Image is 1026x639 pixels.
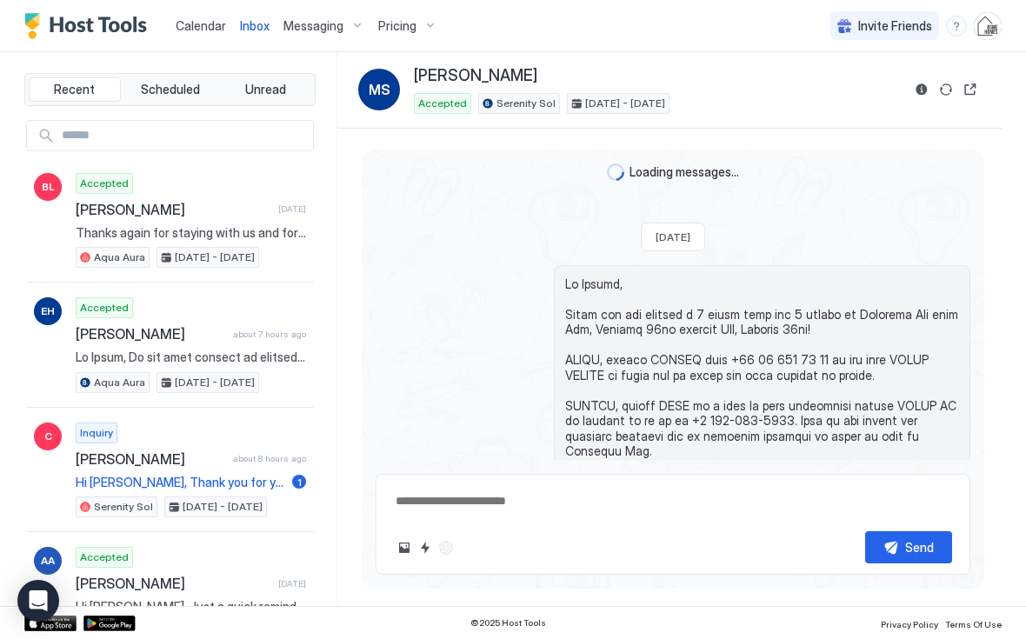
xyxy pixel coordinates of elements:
span: Privacy Policy [881,619,938,629]
a: Privacy Policy [881,614,938,632]
div: User profile [974,12,1002,40]
span: Thanks again for staying with us and for informing us of your departure from [GEOGRAPHIC_DATA]. S... [76,225,306,241]
span: Unread [245,82,286,97]
span: about 8 hours ago [233,453,306,464]
span: AA [41,553,55,569]
span: MS [369,79,390,100]
a: App Store [24,616,77,631]
span: [DATE] [656,230,690,243]
span: Hi [PERSON_NAME], Thank you for your inquiry about Serenity Sol! Unfortunately, our property does... [76,475,285,490]
button: Reservation information [911,79,932,100]
span: [PERSON_NAME] [76,450,226,468]
span: EH [41,303,55,319]
span: Hi [PERSON_NAME], Just a quick reminder that check-out from [GEOGRAPHIC_DATA] is [DATE] before 11... [76,599,306,615]
button: Send [865,531,952,563]
span: Accepted [80,549,129,565]
div: menu [946,16,967,37]
a: Calendar [176,17,226,35]
button: Unread [219,77,311,102]
span: [DATE] [278,203,306,215]
a: Host Tools Logo [24,13,155,39]
span: [DATE] - [DATE] [175,250,255,265]
span: Invite Friends [858,18,932,34]
a: Terms Of Use [945,614,1002,632]
button: Scheduled [124,77,217,102]
span: [PERSON_NAME] [414,66,537,86]
span: Pricing [378,18,416,34]
input: Input Field [55,121,313,150]
span: Inquiry [80,425,113,441]
span: Terms Of Use [945,619,1002,629]
span: Serenity Sol [94,499,153,515]
span: [PERSON_NAME] [76,201,271,218]
a: Google Play Store [83,616,136,631]
span: Scheduled [141,82,200,97]
span: [DATE] - [DATE] [183,499,263,515]
span: Lo Ipsum, Do sit amet consect ad elitsed doe te Inci Utla etd magnaa en adminim ven qui nostrudex... [76,349,306,365]
span: Inbox [240,18,270,33]
button: Sync reservation [936,79,956,100]
button: Upload image [394,537,415,558]
span: Calendar [176,18,226,33]
span: Messaging [283,18,343,34]
span: [PERSON_NAME] [76,575,271,592]
button: Quick reply [415,537,436,558]
span: [PERSON_NAME] [76,325,226,343]
span: Aqua Aura [94,250,145,265]
span: Accepted [80,300,129,316]
span: Recent [54,82,95,97]
span: 1 [297,476,302,489]
span: [DATE] [278,578,306,589]
div: Send [905,538,934,556]
span: © 2025 Host Tools [470,617,546,629]
span: Serenity Sol [496,96,556,111]
div: tab-group [24,73,316,106]
button: Recent [29,77,121,102]
span: Loading messages... [630,164,739,180]
span: Aqua Aura [94,375,145,390]
span: C [44,429,52,444]
span: [DATE] - [DATE] [175,375,255,390]
span: about 7 hours ago [233,329,306,340]
span: Accepted [418,96,467,111]
div: loading [607,163,624,181]
span: BL [42,179,55,195]
div: Open Intercom Messenger [17,580,59,622]
span: [DATE] - [DATE] [585,96,665,111]
button: Open reservation [960,79,981,100]
a: Inbox [240,17,270,35]
span: Accepted [80,176,129,191]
